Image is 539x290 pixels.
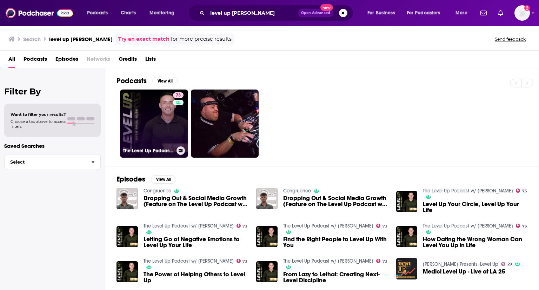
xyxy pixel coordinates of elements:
[423,269,505,275] a: Medici Level Up - Live at LA 25
[516,224,527,228] a: 73
[283,188,311,194] a: Congruence
[49,36,113,42] h3: level up [PERSON_NAME]
[256,261,278,283] img: From Lazy to Lethal: Creating Next-Level Discipline
[423,223,513,229] a: The Level Up Podcast w/ Paul Alex
[407,8,440,18] span: For Podcasters
[6,6,73,20] img: Podchaser - Follow, Share and Rate Podcasts
[87,53,110,68] span: Networks
[423,261,498,267] a: Medici Presents: Level Up
[242,260,247,263] span: 73
[117,175,176,184] a: EpisodesView All
[11,112,66,117] span: Want to filter your results?
[382,260,387,263] span: 73
[117,77,147,85] h2: Podcasts
[507,263,512,266] span: 29
[8,53,15,68] a: All
[23,36,41,42] h3: Search
[149,8,174,18] span: Monitoring
[522,190,527,193] span: 73
[82,7,117,19] button: open menu
[242,225,247,228] span: 73
[152,77,178,85] button: View All
[423,236,527,248] a: How Dating the Wrong Woman Can Level You Up in Life
[4,143,101,149] p: Saved Searches
[301,11,330,15] span: Open Advanced
[144,271,248,283] a: The Power of Helping Others to Level Up
[501,262,512,266] a: 29
[478,7,490,19] a: Show notifications dropdown
[256,226,278,248] img: Find the Right People to Level Up With You
[176,92,181,99] span: 73
[396,191,418,212] img: Level Up Your Circle, Level Up Your Life
[117,188,138,209] img: Dropping Out & Social Media Growth (Feature on The Level Up Podcast w/ Paul Alex) | Ep 8
[396,258,418,279] img: Medici Level Up - Live at LA 25
[367,8,395,18] span: For Business
[144,236,248,248] a: Letting Go of Negative Emotions to Level Up Your Life
[396,226,418,248] img: How Dating the Wrong Woman Can Level You Up in Life
[87,8,108,18] span: Podcasts
[144,195,248,207] span: Dropping Out & Social Media Growth (Feature on The Level Up Podcast w/ [PERSON_NAME]) | Ep 8
[298,9,333,17] button: Open AdvancedNew
[117,175,145,184] h2: Episodes
[171,35,232,43] span: for more precise results
[11,119,66,129] span: Choose a tab above to access filters.
[382,225,387,228] span: 73
[144,195,248,207] a: Dropping Out & Social Media Growth (Feature on The Level Up Podcast w/ Paul Alex) | Ep 8
[207,7,298,19] input: Search podcasts, credits, & more...
[145,53,156,68] a: Lists
[376,259,387,263] a: 73
[144,223,234,229] a: The Level Up Podcast w/ Paul Alex
[283,271,388,283] a: From Lazy to Lethal: Creating Next-Level Discipline
[423,201,527,213] a: Level Up Your Circle, Level Up Your Life
[151,175,176,184] button: View All
[195,5,360,21] div: Search podcasts, credits, & more...
[55,53,78,68] a: Episodes
[423,188,513,194] a: The Level Up Podcast w/ Paul Alex
[145,7,184,19] button: open menu
[320,4,333,11] span: New
[524,5,530,11] svg: Add a profile image
[4,154,101,170] button: Select
[256,188,278,209] img: Dropping Out & Social Media Growth (Feature on The Level Up Podcast w/ Paul Alex) | Ep 8
[173,92,184,98] a: 73
[493,36,528,42] button: Send feedback
[283,195,388,207] span: Dropping Out & Social Media Growth (Feature on The Level Up Podcast w/ [PERSON_NAME]) | Ep 8
[514,5,530,21] img: User Profile
[117,77,178,85] a: PodcastsView All
[24,53,47,68] span: Podcasts
[118,35,169,43] a: Try an exact match
[362,7,404,19] button: open menu
[514,5,530,21] span: Logged in as GregKubie
[283,223,373,229] a: The Level Up Podcast w/ Paul Alex
[119,53,137,68] a: Credits
[116,7,140,19] a: Charts
[117,226,138,248] img: Letting Go of Negative Emotions to Level Up Your Life
[283,236,388,248] a: Find the Right People to Level Up With You
[120,90,188,158] a: 73The Level Up Podcast w/ [PERSON_NAME]
[376,224,387,228] a: 73
[121,8,136,18] span: Charts
[144,188,171,194] a: Congruence
[237,224,248,228] a: 73
[455,8,467,18] span: More
[283,195,388,207] a: Dropping Out & Social Media Growth (Feature on The Level Up Podcast w/ Paul Alex) | Ep 8
[522,225,527,228] span: 73
[4,86,101,97] h2: Filter By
